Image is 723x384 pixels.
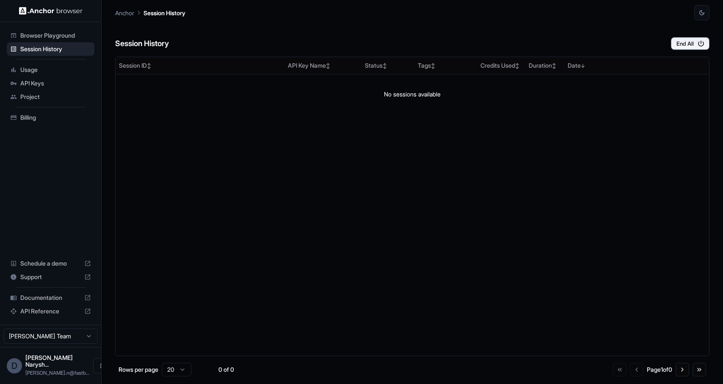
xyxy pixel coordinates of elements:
[115,38,169,50] h6: Session History
[143,8,185,17] p: Session History
[671,37,709,50] button: End All
[552,63,556,69] span: ↕
[20,66,91,74] span: Usage
[7,111,94,124] div: Billing
[7,358,22,373] div: D
[20,93,91,101] span: Project
[326,63,330,69] span: ↕
[7,291,94,304] div: Documentation
[205,365,247,374] div: 0 of 0
[581,63,585,69] span: ↓
[7,90,94,104] div: Project
[20,273,81,281] span: Support
[7,42,94,56] div: Session History
[115,8,134,17] p: Anchor
[7,29,94,42] div: Browser Playground
[119,365,158,374] p: Rows per page
[93,358,108,373] button: Open menu
[7,270,94,284] div: Support
[431,63,435,69] span: ↕
[20,79,91,88] span: API Keys
[19,7,83,15] img: Anchor Logo
[647,365,672,374] div: Page 1 of 0
[568,61,643,70] div: Date
[20,293,81,302] span: Documentation
[383,63,387,69] span: ↕
[20,113,91,122] span: Billing
[7,77,94,90] div: API Keys
[25,370,90,376] span: dmytro.n@fastbackrefunds.com
[7,257,94,270] div: Schedule a demo
[20,31,91,40] span: Browser Playground
[20,307,81,315] span: API Reference
[20,259,81,268] span: Schedule a demo
[20,45,91,53] span: Session History
[7,304,94,318] div: API Reference
[529,61,561,70] div: Duration
[7,63,94,77] div: Usage
[116,74,709,115] td: No sessions available
[115,8,185,17] nav: breadcrumb
[365,61,411,70] div: Status
[288,61,358,70] div: API Key Name
[515,63,519,69] span: ↕
[480,61,522,70] div: Credits Used
[147,63,151,69] span: ↕
[418,61,474,70] div: Tags
[25,354,73,368] span: Dmytro Naryshkin
[119,61,281,70] div: Session ID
